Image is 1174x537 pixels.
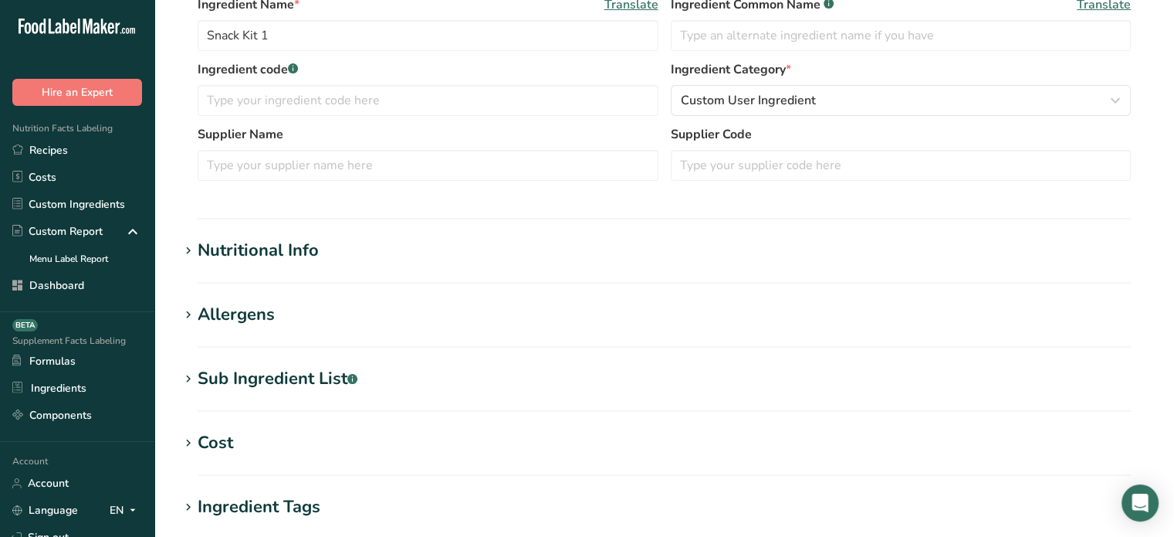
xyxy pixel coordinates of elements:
[198,20,658,51] input: Type your ingredient name here
[198,495,320,520] div: Ingredient Tags
[12,223,103,240] div: Custom Report
[198,366,357,392] div: Sub Ingredient List
[198,60,658,79] label: Ingredient code
[671,150,1132,181] input: Type your supplier code here
[198,430,233,456] div: Cost
[12,79,142,106] button: Hire an Expert
[198,85,658,116] input: Type your ingredient code here
[681,91,816,110] span: Custom User Ingredient
[110,501,142,520] div: EN
[671,60,1132,79] label: Ingredient Category
[198,302,275,328] div: Allergens
[198,150,658,181] input: Type your supplier name here
[1122,484,1159,522] div: Open Intercom Messenger
[671,20,1132,51] input: Type an alternate ingredient name if you have
[12,319,38,331] div: BETA
[671,85,1132,116] button: Custom User Ingredient
[671,125,1132,144] label: Supplier Code
[198,238,319,263] div: Nutritional Info
[12,497,78,524] a: Language
[198,125,658,144] label: Supplier Name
